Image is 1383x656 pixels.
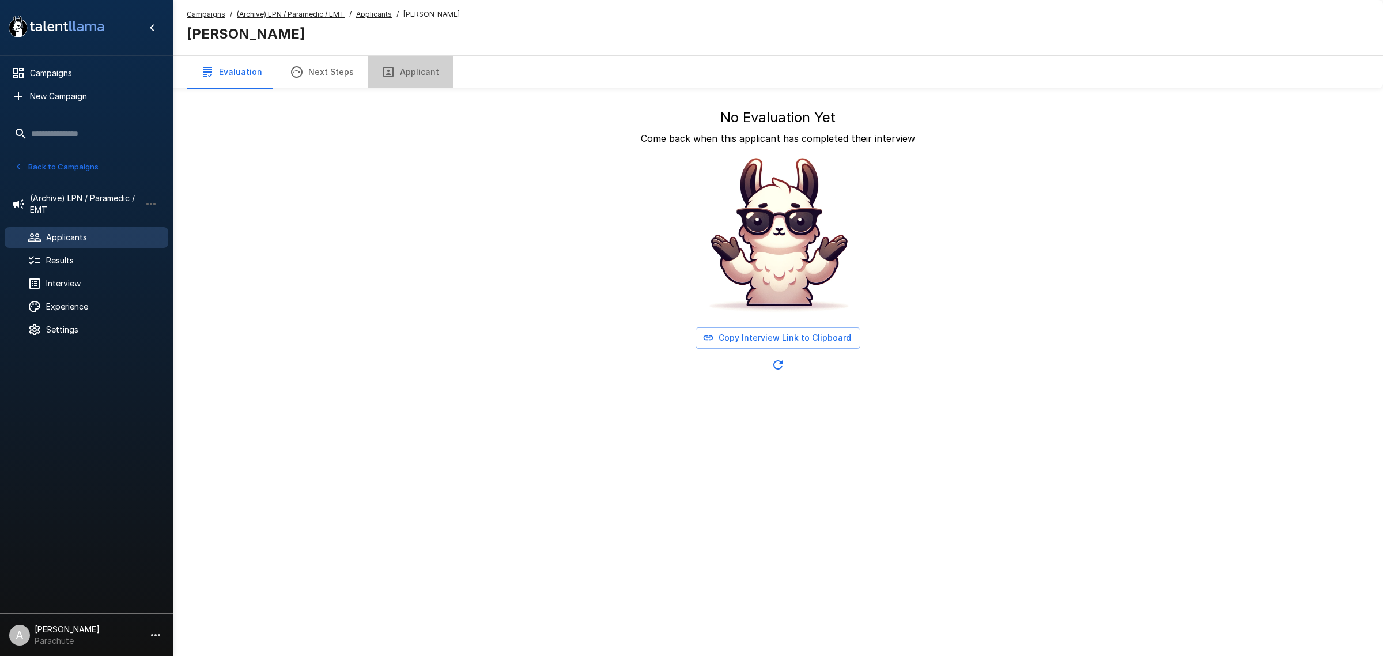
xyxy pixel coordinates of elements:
[368,56,453,88] button: Applicant
[276,56,368,88] button: Next Steps
[396,9,399,20] span: /
[356,10,392,18] u: Applicants
[187,56,276,88] button: Evaluation
[237,10,345,18] u: (Archive) LPN / Paramedic / EMT
[187,25,305,42] b: [PERSON_NAME]
[230,9,232,20] span: /
[187,10,225,18] u: Campaigns
[720,108,836,127] h5: No Evaluation Yet
[691,150,864,323] img: Animated document
[696,327,860,349] button: Copy Interview Link to Clipboard
[403,9,460,20] span: [PERSON_NAME]
[641,131,915,145] p: Come back when this applicant has completed their interview
[349,9,352,20] span: /
[766,353,789,376] button: Updated Today - 12:24 PM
